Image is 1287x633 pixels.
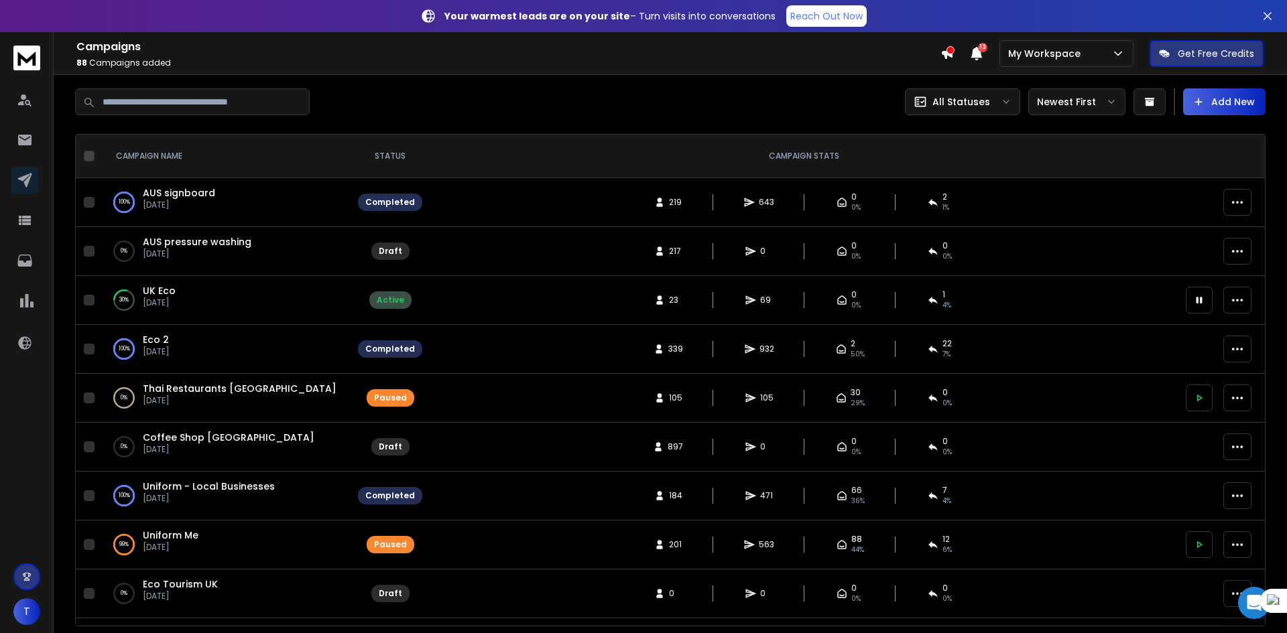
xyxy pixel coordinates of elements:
[786,5,867,27] a: Reach Out Now
[100,423,350,472] td: 0%Coffee Shop [GEOGRAPHIC_DATA][DATE]
[119,196,130,209] p: 100 %
[669,588,682,599] span: 0
[942,593,952,604] span: 0%
[100,520,350,569] td: 99%Uniform Me[DATE]
[143,284,176,297] a: UK Eco
[374,539,407,550] div: Paused
[759,344,774,354] span: 932
[143,297,176,308] p: [DATE]
[760,490,774,501] span: 471
[13,598,40,625] button: T
[13,46,40,70] img: logo
[851,545,864,555] span: 44 %
[76,57,87,68] span: 88
[669,197,682,208] span: 219
[100,472,350,520] td: 100%Uniform - Local Businesses[DATE]
[100,325,350,374] td: 100%Eco 2[DATE]
[942,240,948,251] span: 0
[1028,88,1125,115] button: Newest First
[143,186,215,200] a: AUS signboard
[121,244,127,258] p: 0 %
[1150,40,1264,67] button: Get Free Credits
[143,395,336,406] p: [DATE]
[942,398,952,409] span: 0 %
[119,489,130,502] p: 100 %
[143,200,215,210] p: [DATE]
[942,447,952,458] span: 0%
[942,349,951,360] span: 7 %
[119,293,129,307] p: 30 %
[942,387,948,398] span: 0
[1008,47,1086,60] p: My Workspace
[851,192,857,202] span: 0
[942,545,952,555] span: 6 %
[851,583,857,593] span: 0
[143,529,198,542] a: Uniform Me
[978,43,987,52] span: 13
[444,9,776,23] p: – Turn visits into conversations
[942,251,952,262] span: 0%
[143,444,314,455] p: [DATE]
[668,344,683,354] span: 339
[365,344,415,354] div: Completed
[942,202,949,213] span: 1 %
[851,387,861,398] span: 30
[760,393,774,403] span: 105
[851,338,855,349] span: 2
[121,391,127,405] p: 0 %
[942,436,948,447] span: 0
[790,9,863,23] p: Reach Out Now
[669,490,682,501] span: 184
[119,342,130,356] p: 100 %
[143,480,275,493] a: Uniform - Local Businesses
[942,338,952,349] span: 22
[942,583,948,593] span: 0
[143,346,170,357] p: [DATE]
[851,398,865,409] span: 29 %
[143,235,251,249] a: AUS pressure washing
[759,539,774,550] span: 563
[851,289,857,300] span: 0
[942,496,951,506] span: 4 %
[760,441,774,452] span: 0
[143,333,169,346] a: Eco 2
[851,485,862,496] span: 66
[379,441,402,452] div: Draft
[374,393,407,403] div: Paused
[143,577,218,591] a: Eco Tourism UK
[851,447,861,458] span: 0%
[100,178,350,227] td: 100%AUS signboard[DATE]
[942,485,947,496] span: 7
[100,227,350,276] td: 0%AUS pressure washing[DATE]
[851,202,861,213] span: 0%
[851,251,861,262] span: 0%
[851,240,857,251] span: 0
[444,9,630,23] strong: Your warmest leads are on your site
[76,39,940,55] h1: Campaigns
[143,493,275,504] p: [DATE]
[1178,47,1254,60] p: Get Free Credits
[143,431,314,444] a: Coffee Shop [GEOGRAPHIC_DATA]
[851,436,857,447] span: 0
[851,496,865,506] span: 36 %
[669,393,682,403] span: 105
[143,542,198,553] p: [DATE]
[669,246,682,257] span: 217
[100,276,350,325] td: 30%UK Eco[DATE]
[100,374,350,423] td: 0%Thai Restaurants [GEOGRAPHIC_DATA][DATE]
[379,246,402,257] div: Draft
[143,382,336,395] span: Thai Restaurants [GEOGRAPHIC_DATA]
[851,300,861,311] span: 0%
[759,197,774,208] span: 643
[760,295,774,305] span: 69
[669,539,682,550] span: 201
